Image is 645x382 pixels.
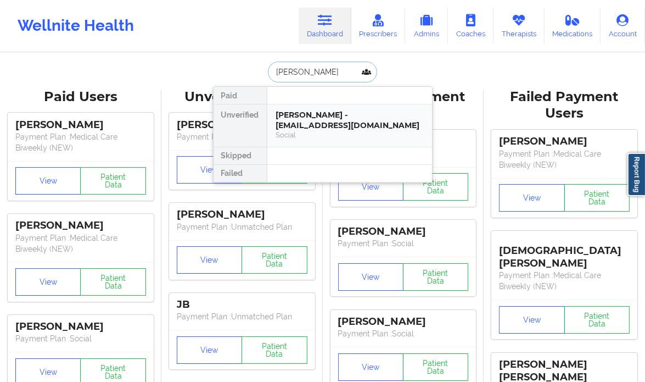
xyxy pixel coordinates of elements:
[214,87,267,104] div: Paid
[499,236,630,270] div: [DEMOGRAPHIC_DATA][PERSON_NAME]
[214,147,267,165] div: Skipped
[15,333,146,344] p: Payment Plan : Social
[403,173,468,201] button: Patient Data
[8,88,154,106] div: Paid Users
[338,238,469,249] p: Payment Plan : Social
[405,8,448,44] a: Admins
[448,8,493,44] a: Coaches
[214,165,267,182] div: Failed
[177,246,242,274] button: View
[80,167,145,195] button: Patient Data
[499,270,630,292] p: Payment Plan : Medical Care Biweekly (NEW)
[15,232,146,254] p: Payment Plan : Medical Care Biweekly (NEW)
[545,8,601,44] a: Medications
[338,328,469,339] p: Payment Plan : Social
[177,119,307,131] div: [PERSON_NAME]
[338,225,469,238] div: [PERSON_NAME]
[403,353,468,381] button: Patient Data
[564,184,630,212] button: Patient Data
[338,353,403,381] button: View
[299,8,351,44] a: Dashboard
[15,167,81,195] button: View
[564,306,630,334] button: Patient Data
[214,104,267,147] div: Unverified
[177,222,307,232] p: Payment Plan : Unmatched Plan
[15,268,81,296] button: View
[15,219,146,232] div: [PERSON_NAME]
[499,184,564,212] button: View
[493,8,545,44] a: Therapists
[499,135,630,148] div: [PERSON_NAME]
[242,246,307,274] button: Patient Data
[177,298,307,311] div: JB
[601,8,645,44] a: Account
[177,208,307,221] div: [PERSON_NAME]
[338,315,469,328] div: [PERSON_NAME]
[276,130,423,140] div: Social
[15,131,146,153] p: Payment Plan : Medical Care Biweekly (NEW)
[177,131,307,142] p: Payment Plan : Unmatched Plan
[627,153,645,196] a: Report Bug
[80,268,145,296] button: Patient Data
[169,88,315,106] div: Unverified Users
[177,156,242,184] button: View
[242,336,307,364] button: Patient Data
[15,320,146,333] div: [PERSON_NAME]
[499,306,564,334] button: View
[177,311,307,322] p: Payment Plan : Unmatched Plan
[338,263,403,291] button: View
[338,173,403,201] button: View
[15,119,146,131] div: [PERSON_NAME]
[499,148,630,170] p: Payment Plan : Medical Care Biweekly (NEW)
[177,336,242,364] button: View
[351,8,406,44] a: Prescribers
[491,88,637,123] div: Failed Payment Users
[403,263,468,291] button: Patient Data
[276,110,423,130] div: [PERSON_NAME] - [EMAIL_ADDRESS][DOMAIN_NAME]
